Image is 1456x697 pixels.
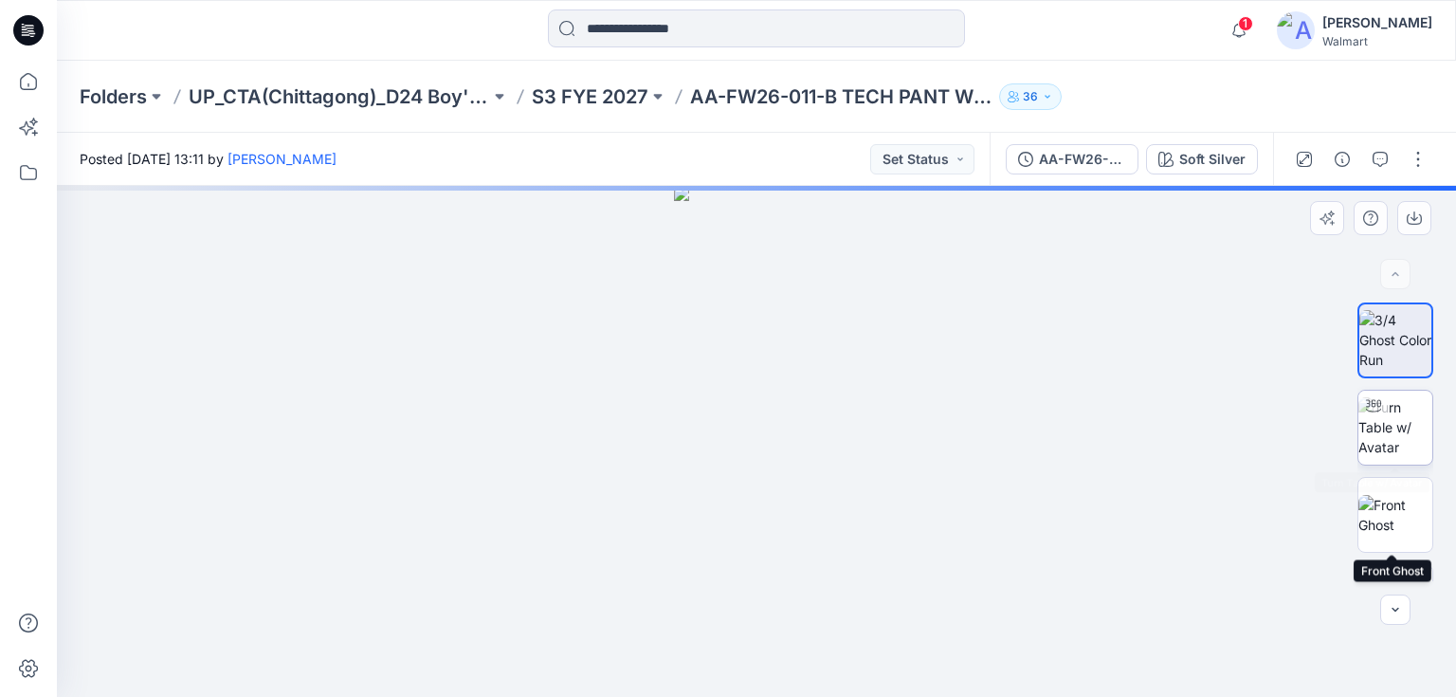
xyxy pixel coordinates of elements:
[999,83,1062,110] button: 36
[1277,11,1315,49] img: avatar
[1359,310,1431,370] img: 3/4 Ghost Color Run
[80,83,147,110] a: Folders
[227,151,337,167] a: [PERSON_NAME]
[1023,86,1038,107] p: 36
[690,83,992,110] p: AA-FW26-011-B TECH PANT WITH LINED [GEOGRAPHIC_DATA]
[1322,34,1432,48] div: Walmart
[532,83,648,110] a: S3 FYE 2027
[1179,149,1246,170] div: Soft Silver
[1322,11,1432,34] div: [PERSON_NAME]
[1327,144,1357,174] button: Details
[1146,144,1258,174] button: Soft Silver
[674,186,840,697] img: eyJhbGciOiJIUzI1NiIsImtpZCI6IjAiLCJzbHQiOiJzZXMiLCJ0eXAiOiJKV1QifQ.eyJkYXRhIjp7InR5cGUiOiJzdG9yYW...
[1358,495,1432,535] img: Front Ghost
[80,149,337,169] span: Posted [DATE] 13:11 by
[1358,397,1432,457] img: Turn Table w/ Avatar
[1238,16,1253,31] span: 1
[189,83,490,110] a: UP_CTA(Chittagong)_D24 Boy's bottom
[1006,144,1138,174] button: AA-FW26-011-B TECH PANT WITH LINED [GEOGRAPHIC_DATA]
[1039,149,1126,170] div: AA-FW26-011-B TECH PANT WITH LINED [GEOGRAPHIC_DATA]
